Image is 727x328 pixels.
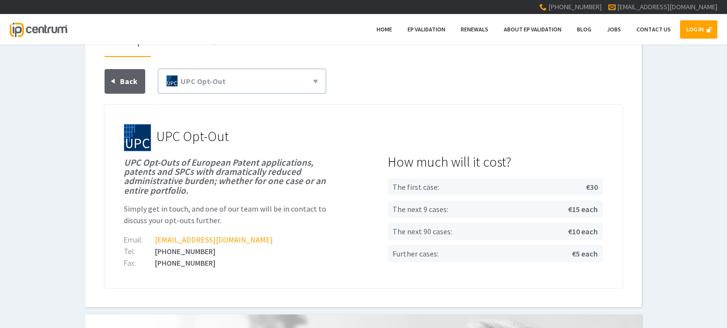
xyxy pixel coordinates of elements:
[124,259,155,267] div: Fax:
[370,20,398,39] a: Home
[495,228,598,235] strong: €10 each
[393,228,493,235] span: The next 90 cases:
[454,20,495,39] a: Renewals
[607,26,621,33] span: Jobs
[124,247,340,255] div: [PHONE_NUMBER]
[181,76,226,86] span: UPC Opt-Out
[124,203,340,226] p: Simply get in touch, and one of our team will be in contact to discuss your opt-outs further.
[388,155,604,169] strong: How much will it cost?
[577,26,591,33] span: Blog
[124,259,340,267] div: [PHONE_NUMBER]
[495,250,598,257] strong: €5 each
[167,75,178,86] img: upc.svg
[601,20,627,39] a: Jobs
[393,250,493,257] span: Further cases:
[124,236,155,243] div: Email:
[680,20,717,39] a: LOG IN
[10,14,67,44] a: IP Centrum
[377,26,392,33] span: Home
[124,158,340,195] h1: UPC Opt-Outs of European Patent applications, patents and SPCs with dramatically reduced administ...
[120,76,137,86] span: Back
[124,124,151,151] img: upc.svg
[571,20,598,39] a: Blog
[636,26,671,33] span: Contact Us
[495,183,598,191] strong: €30
[504,26,561,33] span: About EP Validation
[124,247,155,255] div: Tel:
[105,69,145,94] a: Back
[401,20,452,39] a: EP Validation
[630,20,677,39] a: Contact Us
[156,128,229,145] span: UPC Opt-Out
[408,26,445,33] span: EP Validation
[155,235,273,244] a: [EMAIL_ADDRESS][DOMAIN_NAME]
[461,26,488,33] span: Renewals
[498,20,568,39] a: About EP Validation
[393,205,493,213] span: The next 9 cases:
[162,73,322,89] a: UPC Opt-Out
[617,2,717,11] a: [EMAIL_ADDRESS][DOMAIN_NAME]
[495,205,598,213] strong: €15 each
[548,2,602,11] span: [PHONE_NUMBER]
[393,183,493,191] span: The first case:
